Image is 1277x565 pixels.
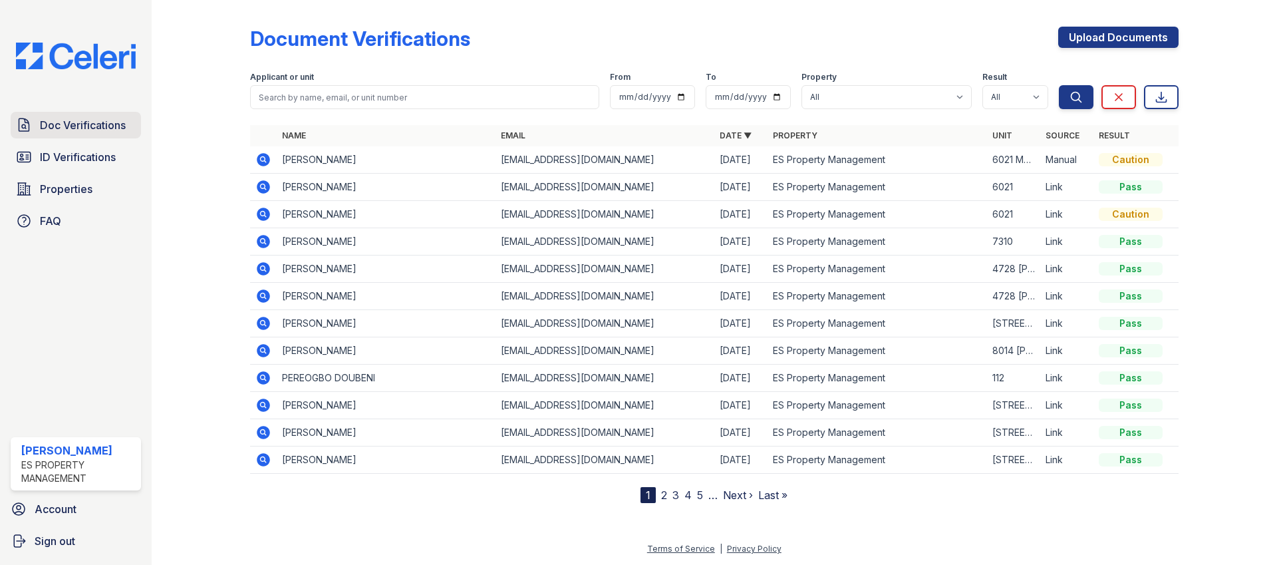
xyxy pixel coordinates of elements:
td: [EMAIL_ADDRESS][DOMAIN_NAME] [496,337,714,365]
span: ID Verifications [40,149,116,165]
div: Pass [1099,262,1163,276]
td: Link [1040,365,1093,392]
td: Link [1040,447,1093,474]
a: Doc Verifications [11,112,141,138]
a: Last » [758,488,787,502]
div: Pass [1099,344,1163,357]
a: FAQ [11,208,141,234]
td: [DATE] [714,419,768,447]
div: | [720,544,722,554]
td: [STREET_ADDRESS] [987,310,1040,337]
td: Link [1040,228,1093,256]
td: Link [1040,419,1093,447]
td: ES Property Management [768,283,986,310]
td: [EMAIL_ADDRESS][DOMAIN_NAME] [496,201,714,228]
div: Document Verifications [250,27,470,51]
input: Search by name, email, or unit number [250,85,599,109]
td: [PERSON_NAME] [277,201,496,228]
span: Sign out [35,533,75,549]
td: Link [1040,256,1093,283]
div: ES Property Management [21,459,136,485]
td: [DATE] [714,310,768,337]
a: 4 [684,488,692,502]
td: Link [1040,392,1093,419]
a: Privacy Policy [727,544,781,554]
td: [EMAIL_ADDRESS][DOMAIN_NAME] [496,310,714,337]
div: Pass [1099,371,1163,385]
img: CE_Logo_Blue-a8612792a0a2168367f1c8372b55b34899dd931a85d93a1a3d3e32e68fde9ad4.png [5,43,146,69]
label: Result [982,72,1007,83]
div: Pass [1099,235,1163,248]
a: 2 [661,488,667,502]
a: Result [1099,130,1130,140]
span: FAQ [40,213,61,229]
span: Properties [40,181,92,197]
td: [DATE] [714,447,768,474]
label: Applicant or unit [250,72,314,83]
a: Terms of Service [647,544,715,554]
td: [DATE] [714,256,768,283]
span: Doc Verifications [40,117,126,133]
td: [EMAIL_ADDRESS][DOMAIN_NAME] [496,283,714,310]
div: Caution [1099,153,1163,166]
td: [PERSON_NAME] [277,283,496,310]
td: 8014 [PERSON_NAME] Dr [987,337,1040,365]
td: [PERSON_NAME] [277,256,496,283]
td: ES Property Management [768,337,986,365]
td: ES Property Management [768,310,986,337]
td: ES Property Management [768,201,986,228]
a: Name [282,130,306,140]
td: 4728 [PERSON_NAME] [987,256,1040,283]
a: Source [1046,130,1079,140]
td: 6021 Morning dove [987,146,1040,174]
td: [PERSON_NAME] [277,392,496,419]
td: [EMAIL_ADDRESS][DOMAIN_NAME] [496,146,714,174]
td: [DATE] [714,228,768,256]
td: 112 [987,365,1040,392]
td: 4728 [PERSON_NAME] [987,283,1040,310]
a: Properties [11,176,141,202]
a: Account [5,496,146,522]
button: Sign out [5,528,146,554]
td: [PERSON_NAME] [277,146,496,174]
td: 6021 [987,174,1040,201]
div: Pass [1099,453,1163,467]
td: [PERSON_NAME] [277,447,496,474]
a: Unit [992,130,1012,140]
a: Upload Documents [1058,27,1179,48]
td: [DATE] [714,337,768,365]
td: [EMAIL_ADDRESS][DOMAIN_NAME] [496,174,714,201]
td: [STREET_ADDRESS][PERSON_NAME] [987,392,1040,419]
a: ID Verifications [11,144,141,170]
td: [PERSON_NAME] [277,419,496,447]
div: Pass [1099,289,1163,303]
span: Account [35,501,76,517]
label: From [610,72,631,83]
td: [PERSON_NAME] [277,228,496,256]
div: [PERSON_NAME] [21,443,136,459]
td: [DATE] [714,365,768,392]
a: Next › [723,488,753,502]
td: [PERSON_NAME] [277,337,496,365]
div: Pass [1099,180,1163,194]
td: [PERSON_NAME] [277,174,496,201]
td: Link [1040,201,1093,228]
td: ES Property Management [768,256,986,283]
td: PEREOGBO DOUBENI [277,365,496,392]
td: [DATE] [714,392,768,419]
td: ES Property Management [768,392,986,419]
div: Caution [1099,208,1163,221]
a: 3 [672,488,679,502]
td: Manual [1040,146,1093,174]
td: 6021 [987,201,1040,228]
td: ES Property Management [768,174,986,201]
td: Link [1040,310,1093,337]
td: [DATE] [714,201,768,228]
td: Link [1040,174,1093,201]
a: Property [773,130,817,140]
td: [DATE] [714,174,768,201]
td: [EMAIL_ADDRESS][DOMAIN_NAME] [496,228,714,256]
td: ES Property Management [768,365,986,392]
span: … [708,487,718,503]
a: 5 [697,488,703,502]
